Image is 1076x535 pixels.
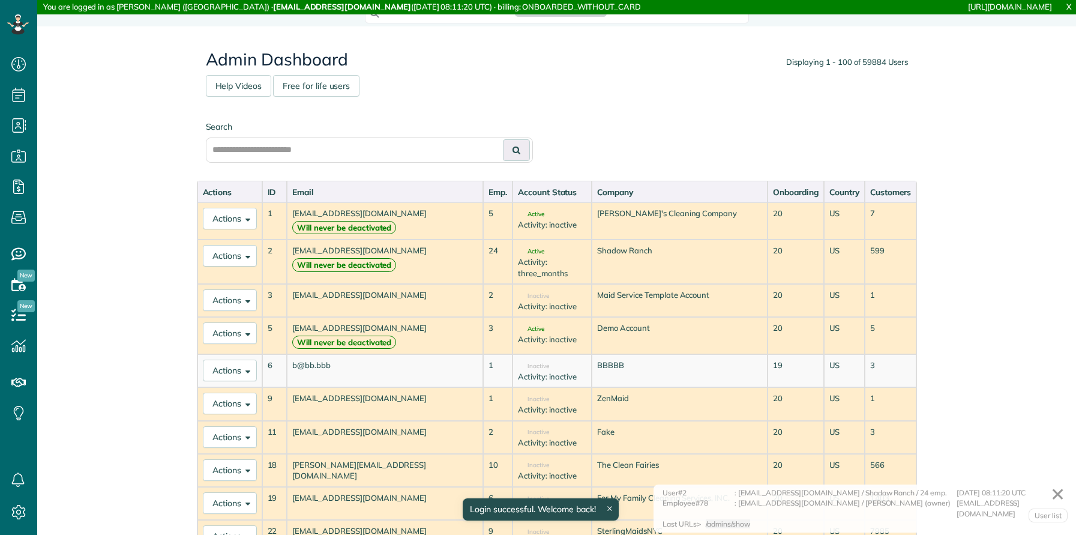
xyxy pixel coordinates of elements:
strong: Will never be deactivated [292,221,396,235]
span: Inactive [518,363,549,369]
td: 3 [865,354,916,387]
div: Company [597,186,762,198]
div: Displaying 1 - 100 of 59884 Users [786,56,908,68]
div: Activity: three_months [518,256,586,279]
div: Customers [870,186,911,198]
strong: [EMAIL_ADDRESS][DOMAIN_NAME] [273,2,411,11]
td: Maid Service Template Account [592,284,768,317]
td: [EMAIL_ADDRESS][DOMAIN_NAME] [287,387,483,420]
td: US [824,284,865,317]
span: Inactive [518,293,549,299]
td: [EMAIL_ADDRESS][DOMAIN_NAME] [287,487,483,520]
button: Actions [203,360,257,381]
div: : [EMAIL_ADDRESS][DOMAIN_NAME] / Shadow Ranch / 24 emp. [735,488,957,498]
button: Actions [203,426,257,448]
span: Inactive [518,462,549,468]
td: Fake [592,421,768,454]
td: 7 [865,202,916,240]
a: [URL][DOMAIN_NAME] [968,2,1052,11]
td: US [824,421,865,454]
td: 5 [865,317,916,354]
td: 3 [262,284,287,317]
button: Actions [203,322,257,344]
div: Activity: inactive [518,219,586,231]
div: : [EMAIL_ADDRESS][DOMAIN_NAME] / [PERSON_NAME] (owner) [735,498,957,519]
div: [EMAIL_ADDRESS][DOMAIN_NAME] [957,498,1065,519]
td: 20 [768,240,824,284]
div: Onboarding [773,186,819,198]
td: 5 [262,317,287,354]
td: 6 [262,354,287,387]
td: 2 [262,240,287,284]
td: Shadow Ranch [592,240,768,284]
span: Active [518,326,544,332]
td: US [824,202,865,240]
div: Activity: inactive [518,404,586,416]
td: [EMAIL_ADDRESS][DOMAIN_NAME] [287,284,483,317]
div: Activity: inactive [518,334,586,345]
button: Actions [203,393,257,414]
button: Actions [203,208,257,229]
div: ID [268,186,282,198]
div: Employee#78 [663,498,735,519]
div: Actions [203,186,257,198]
a: ✕ [1045,480,1071,509]
h2: Admin Dashboard [206,50,908,69]
td: 566 [865,454,916,487]
label: Search [206,121,533,133]
div: > [697,519,756,530]
td: [EMAIL_ADDRESS][DOMAIN_NAME] [287,240,483,284]
td: 1 [865,387,916,420]
td: 1 [865,284,916,317]
td: 20 [768,202,824,240]
td: [PERSON_NAME]'s Cleaning Company [592,202,768,240]
div: Activity: inactive [518,437,586,449]
td: US [824,387,865,420]
td: 1 [483,387,512,420]
div: Emp. [488,186,507,198]
td: 10 [483,454,512,487]
span: Inactive [518,529,549,535]
td: 9 [262,387,287,420]
td: 20 [768,421,824,454]
a: Help Videos [206,75,272,97]
div: Email [292,186,478,198]
span: Inactive [518,429,549,435]
a: Free for life users [273,75,359,97]
td: 20 [768,284,824,317]
td: [EMAIL_ADDRESS][DOMAIN_NAME] [287,421,483,454]
td: 19 [768,354,824,387]
div: Last URLs [663,519,697,530]
strong: Will never be deactivated [292,258,396,272]
td: [EMAIL_ADDRESS][DOMAIN_NAME] [287,317,483,354]
td: 20 [768,454,824,487]
span: Inactive [518,496,549,502]
div: Country [829,186,859,198]
td: US [824,354,865,387]
td: 2 [483,421,512,454]
td: [PERSON_NAME][EMAIL_ADDRESS][DOMAIN_NAME] [287,454,483,487]
button: Actions [203,245,257,267]
a: User list [1029,509,1068,523]
span: /admins/show [706,519,751,528]
div: User#2 [663,488,735,498]
div: Activity: inactive [518,371,586,382]
button: Actions [203,289,257,311]
td: 3 [483,317,512,354]
td: 5 [483,202,512,240]
div: Activity: inactive [518,470,586,482]
td: The Clean Fairies [592,454,768,487]
td: US [824,317,865,354]
td: Demo Account [592,317,768,354]
button: Actions [203,459,257,481]
td: BBBBB [592,354,768,387]
span: New [17,270,35,282]
td: b@bb.bbb [287,354,483,387]
div: [DATE] 08:11:20 UTC [957,488,1065,498]
td: 2 [483,284,512,317]
button: Actions [203,492,257,514]
td: For My Family Cleaning Services, INC. [592,487,768,520]
td: 11 [262,421,287,454]
div: Account Status [518,186,586,198]
td: 20 [768,317,824,354]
